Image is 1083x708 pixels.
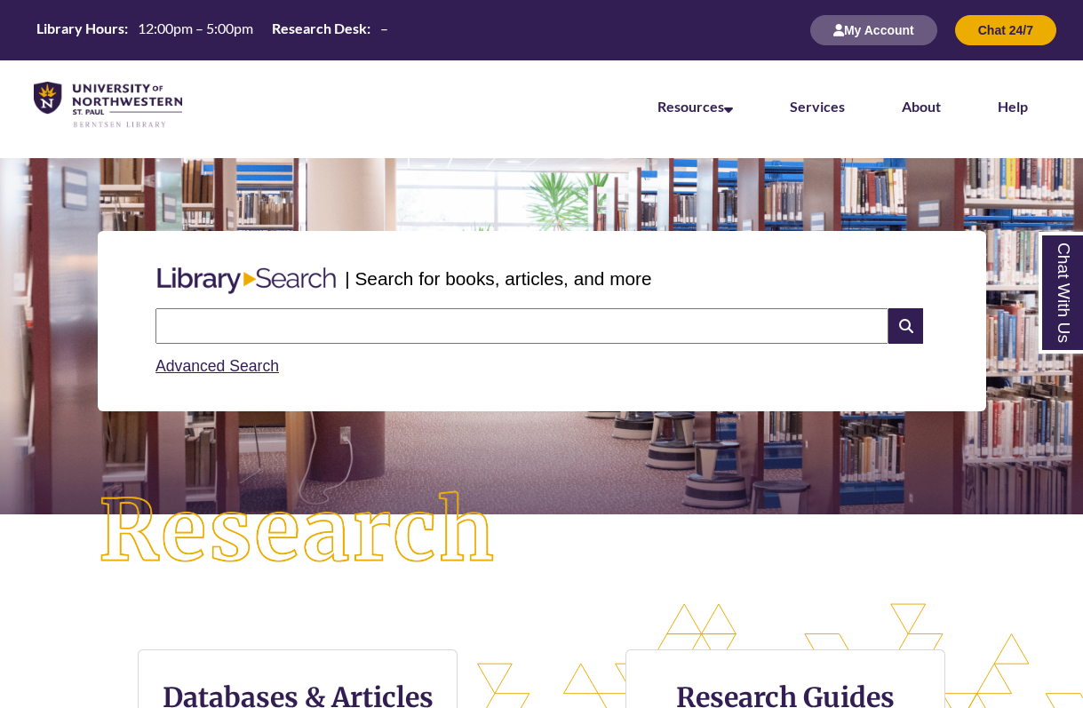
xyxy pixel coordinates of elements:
i: Search [888,308,922,344]
a: Services [790,98,845,115]
a: My Account [810,22,937,37]
span: 12:00pm – 5:00pm [138,20,253,36]
button: Chat 24/7 [955,15,1056,45]
th: Library Hours: [29,19,131,38]
a: Hours Today [29,19,395,43]
img: Research [54,447,542,617]
a: About [902,98,941,115]
table: Hours Today [29,19,395,41]
a: Resources [657,98,733,115]
a: Advanced Search [155,357,279,375]
a: Chat 24/7 [955,22,1056,37]
img: Libary Search [148,260,345,301]
th: Research Desk: [265,19,373,38]
span: – [380,20,388,36]
a: Help [998,98,1028,115]
img: UNWSP Library Logo [34,82,182,129]
p: | Search for books, articles, and more [345,265,651,292]
button: My Account [810,15,937,45]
